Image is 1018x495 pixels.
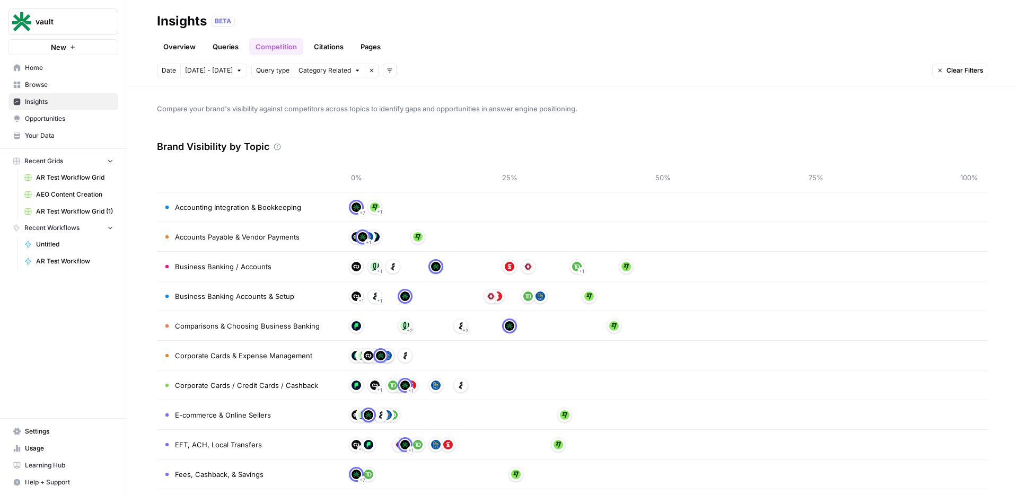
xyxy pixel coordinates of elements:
[358,296,364,306] span: + 1
[400,321,410,331] img: pusd0j4pohg87qyz5ycqbj6j3gkm
[382,410,392,420] img: apjtpc0sjdht7gdvb5vbii9xi32o
[8,93,118,110] a: Insights
[554,440,563,449] img: m6xs6iii7f0hnv7h28xaopqsxnqn
[370,202,380,212] img: m6xs6iii7f0hnv7h28xaopqsxnqn
[499,172,520,183] span: 25%
[25,114,113,123] span: Opportunities
[946,66,984,75] span: Clear Filters
[358,444,364,455] span: + 1
[364,440,373,449] img: ny712ha6mugi1btfqihag2l34vmu
[352,440,361,449] img: m6x27uc07uv8diker9kd3i33n4rt
[352,351,361,360] img: ny712ha6mugi1btfqihag2l34vmu
[8,474,118,491] button: Help + Support
[609,321,619,331] img: m6xs6iii7f0hnv7h28xaopqsxnqn
[299,66,351,75] span: Category Related
[431,381,441,390] img: apjtpc0sjdht7gdvb5vbii9xi32o
[407,325,413,336] span: + 2
[377,207,382,217] span: + 1
[523,262,533,271] img: w9kfb3z5km9nug33mdce4r2lxxk7
[382,351,392,360] img: apjtpc0sjdht7gdvb5vbii9xi32o
[157,139,269,154] h3: Brand Visibility by Topic
[185,66,233,75] span: [DATE] - [DATE]
[25,131,113,140] span: Your Data
[8,110,118,127] a: Opportunities
[394,440,404,449] img: w9kfb3z5km9nug33mdce4r2lxxk7
[175,321,320,331] span: Comparisons & Choosing Business Banking
[377,296,382,306] span: + 1
[359,208,365,218] span: + 7
[486,291,496,301] img: w9kfb3z5km9nug33mdce4r2lxxk7
[25,63,113,73] span: Home
[377,385,382,395] span: + 1
[36,190,113,199] span: AEO Content Creation
[25,80,113,90] span: Browse
[175,261,271,272] span: Business Banking / Accounts
[25,427,113,436] span: Settings
[36,257,113,266] span: AR Test Workflow
[24,223,80,233] span: Recent Workflows
[20,236,118,253] a: Untitled
[162,66,176,75] span: Date
[20,203,118,220] a: AR Test Workflow Grid (1)
[364,410,373,420] img: d9ek087eh3cksh3su0qhyjdlabcc
[180,64,247,77] button: [DATE] - [DATE]
[431,440,441,449] img: apjtpc0sjdht7gdvb5vbii9xi32o
[20,253,118,270] a: AR Test Workflow
[175,350,312,361] span: Corporate Cards & Expense Management
[8,76,118,93] a: Browse
[51,42,66,52] span: New
[8,59,118,76] a: Home
[8,39,118,55] button: New
[211,16,235,26] div: BETA
[652,172,673,183] span: 50%
[352,470,361,479] img: d9ek087eh3cksh3su0qhyjdlabcc
[407,381,416,390] img: 0y7edzq254obdc8boshhjruxs126
[175,232,300,242] span: Accounts Payable & Vendor Payments
[572,262,582,271] img: rbfznl7ocbv2tm9cxguxmdjvr5sp
[584,291,594,301] img: m6xs6iii7f0hnv7h28xaopqsxnqn
[388,381,398,390] img: rbfznl7ocbv2tm9cxguxmdjvr5sp
[157,103,988,114] span: Compare your brand's visibility against competitors across topics to identify gaps and opportunit...
[364,351,373,360] img: m6x27uc07uv8diker9kd3i33n4rt
[157,38,202,55] a: Overview
[352,202,361,212] img: d9ek087eh3cksh3su0qhyjdlabcc
[8,457,118,474] a: Learning Hub
[175,469,264,480] span: Fees, Cashback, & Savings
[370,232,380,242] img: ny712ha6mugi1btfqihag2l34vmu
[408,386,414,396] span: + 1
[36,173,113,182] span: AR Test Workflow Grid
[443,440,453,449] img: 0y7edzq254obdc8boshhjruxs126
[358,410,367,420] img: pusd0j4pohg87qyz5ycqbj6j3gkm
[370,381,380,390] img: m6x27uc07uv8diker9kd3i33n4rt
[456,321,466,331] img: blq7296dcqp2pqrsj23b0qs7tzbn
[456,381,466,390] img: blq7296dcqp2pqrsj23b0qs7tzbn
[352,262,361,271] img: m6x27uc07uv8diker9kd3i33n4rt
[579,266,584,277] span: + 1
[413,440,423,449] img: rbfznl7ocbv2tm9cxguxmdjvr5sp
[354,38,387,55] a: Pages
[431,262,441,271] img: d9ek087eh3cksh3su0qhyjdlabcc
[932,64,988,77] button: Clear Filters
[175,439,262,450] span: EFT, ACH, Local Transfers
[511,470,521,479] img: m6xs6iii7f0hnv7h28xaopqsxnqn
[25,478,113,487] span: Help + Support
[256,66,289,75] span: Query type
[376,351,385,360] img: d9ek087eh3cksh3su0qhyjdlabcc
[413,232,423,242] img: m6xs6iii7f0hnv7h28xaopqsxnqn
[959,172,980,183] span: 100%
[352,381,361,390] img: ny712ha6mugi1btfqihag2l34vmu
[400,291,410,301] img: d9ek087eh3cksh3su0qhyjdlabcc
[462,325,469,336] span: + 3
[805,172,827,183] span: 75%
[308,38,350,55] a: Citations
[175,202,301,213] span: Accounting Integration & Bookkeeping
[370,291,380,301] img: blq7296dcqp2pqrsj23b0qs7tzbn
[376,410,385,420] img: blq7296dcqp2pqrsj23b0qs7tzbn
[8,127,118,144] a: Your Data
[388,262,398,271] img: blq7296dcqp2pqrsj23b0qs7tzbn
[352,410,361,420] img: m6x27uc07uv8diker9kd3i33n4rt
[364,232,373,242] img: apjtpc0sjdht7gdvb5vbii9xi32o
[8,440,118,457] a: Usage
[8,153,118,169] button: Recent Grids
[523,291,533,301] img: rbfznl7ocbv2tm9cxguxmdjvr5sp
